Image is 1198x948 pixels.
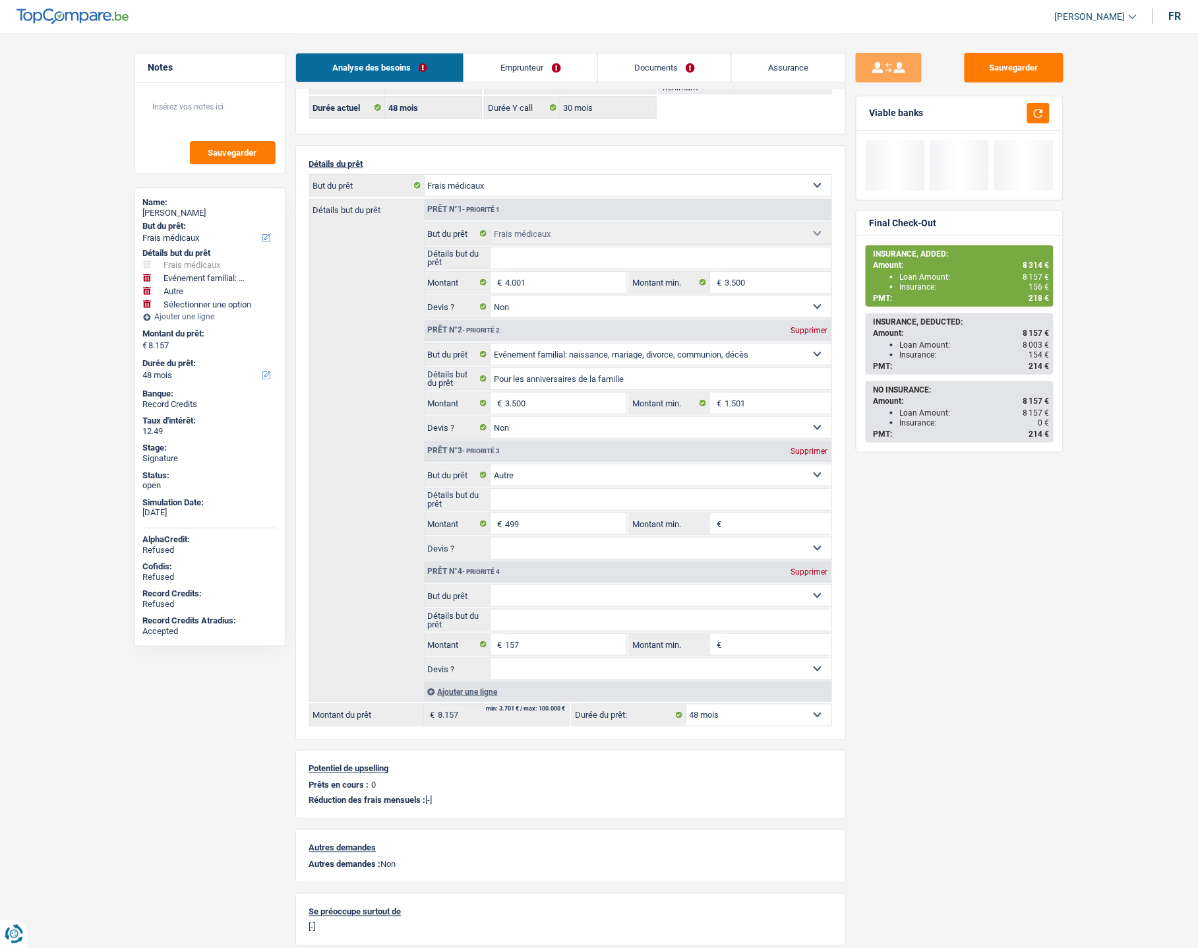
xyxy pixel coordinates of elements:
[788,327,831,334] div: Supprimer
[425,634,491,655] label: Montant
[425,567,504,576] div: Prêt n°4
[143,470,277,481] div: Status:
[425,247,491,269] label: Détails but du prêt
[143,416,277,426] div: Taux d'intérêt:
[630,634,710,655] label: Montant min.
[372,780,376,790] p: 0
[463,568,500,575] span: - Priorité 4
[309,860,832,869] p: Non
[710,513,725,534] span: €
[1029,429,1050,439] span: 214 €
[788,568,831,576] div: Supprimer
[710,272,725,293] span: €
[464,53,597,82] a: Emprunteur
[143,197,277,208] div: Name:
[143,426,277,437] div: 12.49
[143,329,274,339] label: Montant du prêt:
[143,497,277,508] div: Simulation Date:
[425,326,504,334] div: Prêt n°2
[309,780,369,790] p: Prêts en cours :
[309,843,832,853] p: Autres demandes
[630,513,710,534] label: Montant min.
[1023,340,1050,350] span: 8 003 €
[190,141,276,164] button: Sauvegarder
[710,393,725,414] span: €
[710,634,725,655] span: €
[491,393,505,414] span: €
[143,507,277,518] div: [DATE]
[900,340,1050,350] div: Loan Amount:
[309,796,426,806] span: Réduction des frais mensuels :
[1044,6,1137,28] a: [PERSON_NAME]
[143,248,277,259] div: Détails but du prêt
[1029,362,1050,371] span: 214 €
[148,62,272,73] h5: Notes
[424,705,438,726] span: €
[309,764,832,774] p: Potentiel de upselling
[425,658,491,679] label: Devis ?
[1023,396,1050,406] span: 8 157 €
[143,453,277,464] div: Signature
[143,208,277,218] div: [PERSON_NAME]
[309,159,832,169] p: Détails du prêt
[310,705,424,726] label: Montant du prêt
[965,53,1063,82] button: Sauvegarder
[208,148,257,157] span: Sauvegarder
[788,447,831,455] div: Supprimer
[598,53,732,82] a: Documents
[425,223,491,244] label: But du prêt
[874,294,1050,303] div: PMT:
[487,706,566,712] div: min: 3.701 € / max: 100.000 €
[143,399,277,410] div: Record Credits
[630,393,710,414] label: Montant min.
[874,362,1050,371] div: PMT:
[143,443,277,453] div: Stage:
[143,572,277,583] div: Refused
[1038,418,1050,427] span: 0 €
[425,585,491,606] label: But du prêt
[463,447,500,455] span: - Priorité 3
[1023,329,1050,338] span: 8 157 €
[310,199,424,214] label: Détails but du prêt
[1169,10,1182,22] div: fr
[572,705,686,726] label: Durée du prêt:
[143,626,277,637] div: Accepted
[1029,350,1050,360] span: 154 €
[491,634,505,655] span: €
[143,221,274,232] label: But du prêt:
[425,368,491,389] label: Détails but du prêt
[900,282,1050,292] div: Insurance:
[874,396,1050,406] div: Amount:
[310,97,386,118] label: Durée actuel
[143,545,277,555] div: Refused
[309,907,832,917] p: Se préoccupe surtout de
[143,561,277,572] div: Cofidis:
[143,588,277,599] div: Record Credits:
[900,272,1050,282] div: Loan Amount:
[1023,272,1050,282] span: 8 157 €
[874,261,1050,270] div: Amount:
[463,206,500,213] span: - Priorité 1
[1023,408,1050,418] span: 8 157 €
[900,408,1050,418] div: Loan Amount:
[425,464,491,486] label: But du prêt
[485,97,560,118] label: Durée Y call
[491,513,505,534] span: €
[296,53,464,82] a: Analyse des besoins
[143,340,148,351] span: €
[425,447,504,455] div: Prêt n°3
[424,682,831,701] div: Ajouter une ligne
[425,296,491,317] label: Devis ?
[874,317,1050,327] div: INSURANCE, DEDUCTED:
[900,350,1050,360] div: Insurance:
[1029,282,1050,292] span: 156 €
[1029,294,1050,303] span: 218 €
[870,108,924,119] div: Viable banks
[630,272,710,293] label: Montant min.
[1055,11,1125,22] span: [PERSON_NAME]
[143,480,277,491] div: open
[309,922,832,932] p: [-]
[900,418,1050,427] div: Insurance:
[425,417,491,438] label: Devis ?
[874,249,1050,259] div: INSURANCE, ADDED:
